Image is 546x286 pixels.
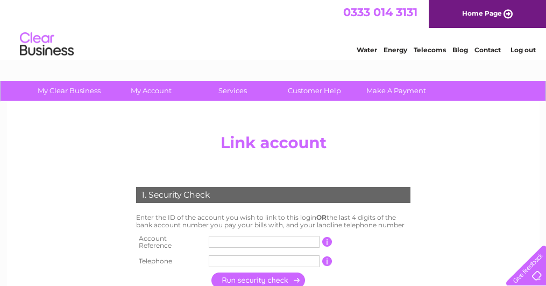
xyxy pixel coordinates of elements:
[316,213,327,221] b: OR
[343,5,417,19] a: 0333 014 3131
[19,6,528,52] div: Clear Business is a trading name of Verastar Limited (registered in [GEOGRAPHIC_DATA] No. 3667643...
[452,46,468,54] a: Blog
[414,46,446,54] a: Telecoms
[133,211,413,232] td: Enter the ID of the account you wish to link to this login the last 4 digits of the bank account ...
[474,46,501,54] a: Contact
[322,237,332,247] input: Information
[107,81,195,101] a: My Account
[19,28,74,61] img: logo.png
[322,256,332,266] input: Information
[133,232,207,253] th: Account Reference
[133,253,207,270] th: Telephone
[510,46,536,54] a: Log out
[384,46,407,54] a: Energy
[136,187,410,203] div: 1. Security Check
[25,81,114,101] a: My Clear Business
[188,81,277,101] a: Services
[357,46,377,54] a: Water
[270,81,359,101] a: Customer Help
[352,81,441,101] a: Make A Payment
